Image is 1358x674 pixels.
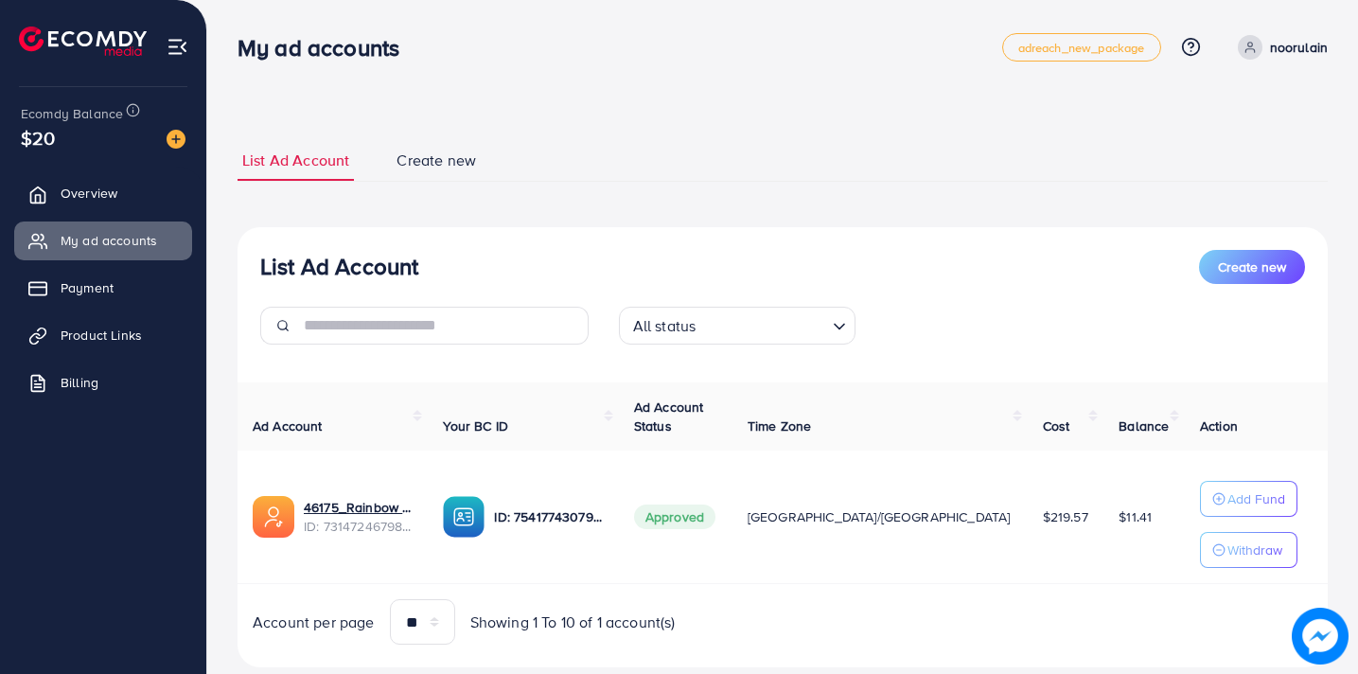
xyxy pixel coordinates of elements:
span: Account per page [253,612,375,633]
span: Create new [397,150,476,171]
a: adreach_new_package [1002,33,1161,62]
a: Billing [14,364,192,401]
div: Search for option [619,307,855,345]
span: adreach_new_package [1018,42,1145,54]
p: ID: 7541774307903438866 [494,505,603,528]
span: Ad Account Status [634,398,704,435]
img: ic-ads-acc.e4c84228.svg [253,496,294,538]
span: [GEOGRAPHIC_DATA]/[GEOGRAPHIC_DATA] [748,507,1011,526]
a: Overview [14,174,192,212]
span: Payment [61,278,114,297]
img: menu [167,36,188,58]
span: My ad accounts [61,231,157,250]
span: ID: 7314724679808335874 [304,517,413,536]
p: Withdraw [1227,539,1282,561]
span: Your BC ID [443,417,508,435]
img: ic-ba-acc.ded83a64.svg [443,496,485,538]
span: $11.41 [1119,507,1152,526]
a: Payment [14,269,192,307]
button: Create new [1199,250,1305,284]
img: logo [19,27,147,56]
div: <span class='underline'>46175_Rainbow Mart_1703092077019</span></br>7314724679808335874 [304,498,413,537]
button: Withdraw [1200,532,1297,568]
p: Add Fund [1227,488,1285,510]
button: Add Fund [1200,481,1297,517]
a: noorulain [1230,35,1328,60]
span: Time Zone [748,417,811,435]
a: Product Links [14,316,192,354]
span: Create new [1218,257,1286,276]
span: Billing [61,373,98,392]
span: List Ad Account [242,150,349,171]
input: Search for option [701,309,824,340]
span: Action [1200,417,1238,435]
h3: My ad accounts [238,34,414,62]
a: 46175_Rainbow Mart_1703092077019 [304,498,413,517]
span: Overview [61,184,117,203]
span: Balance [1119,417,1169,435]
span: All status [629,312,700,340]
span: Product Links [61,326,142,345]
span: Cost [1043,417,1070,435]
img: image [167,130,185,149]
span: $20 [21,124,55,151]
span: Approved [634,505,715,529]
span: Showing 1 To 10 of 1 account(s) [470,612,676,633]
span: Ecomdy Balance [21,104,123,123]
span: $219.57 [1043,507,1088,526]
a: My ad accounts [14,222,192,259]
p: noorulain [1270,36,1328,59]
span: Ad Account [253,417,323,435]
img: image [1295,611,1346,662]
h3: List Ad Account [260,253,418,280]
